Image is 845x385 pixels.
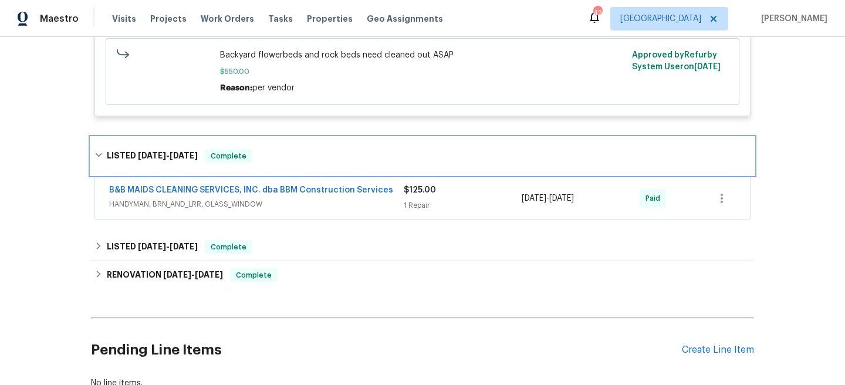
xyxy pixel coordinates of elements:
span: per vendor [252,84,295,92]
span: - [522,192,574,204]
span: [DATE] [138,242,166,251]
div: Create Line Item [682,345,754,356]
div: 42 [593,7,601,19]
span: Tasks [268,15,293,23]
span: [PERSON_NAME] [756,13,827,25]
span: Complete [231,269,276,281]
span: Complete [206,241,251,253]
span: [DATE] [170,242,198,251]
div: LISTED [DATE]-[DATE]Complete [91,233,754,261]
span: [DATE] [138,151,166,160]
span: Paid [645,192,665,204]
div: RENOVATION [DATE]-[DATE]Complete [91,261,754,289]
span: $125.00 [404,186,436,194]
div: LISTED [DATE]-[DATE]Complete [91,137,754,175]
span: HANDYMAN, BRN_AND_LRR, GLASS_WINDOW [109,198,404,210]
span: [DATE] [170,151,198,160]
h2: Pending Line Items [91,323,682,377]
span: [DATE] [195,271,223,279]
span: Projects [150,13,187,25]
span: Maestro [40,13,79,25]
span: [DATE] [163,271,191,279]
div: 1 Repair [404,200,522,211]
span: - [163,271,223,279]
span: [GEOGRAPHIC_DATA] [620,13,701,25]
span: Reason: [220,84,252,92]
span: [DATE] [694,63,721,71]
span: - [138,242,198,251]
h6: LISTED [107,149,198,163]
span: [DATE] [522,194,546,202]
span: Complete [206,150,251,162]
span: Visits [112,13,136,25]
span: Approved by Refurby System User on [632,51,721,71]
span: Work Orders [201,13,254,25]
span: Properties [307,13,353,25]
span: - [138,151,198,160]
span: Backyard flowerbeds and rock beds need cleaned out ASAP [220,49,626,61]
a: B&B MAIDS CLEANING SERVICES, INC. dba BBM Construction Services [109,186,393,194]
h6: LISTED [107,240,198,254]
h6: RENOVATION [107,268,223,282]
span: Geo Assignments [367,13,443,25]
span: $550.00 [220,66,626,77]
span: [DATE] [549,194,574,202]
